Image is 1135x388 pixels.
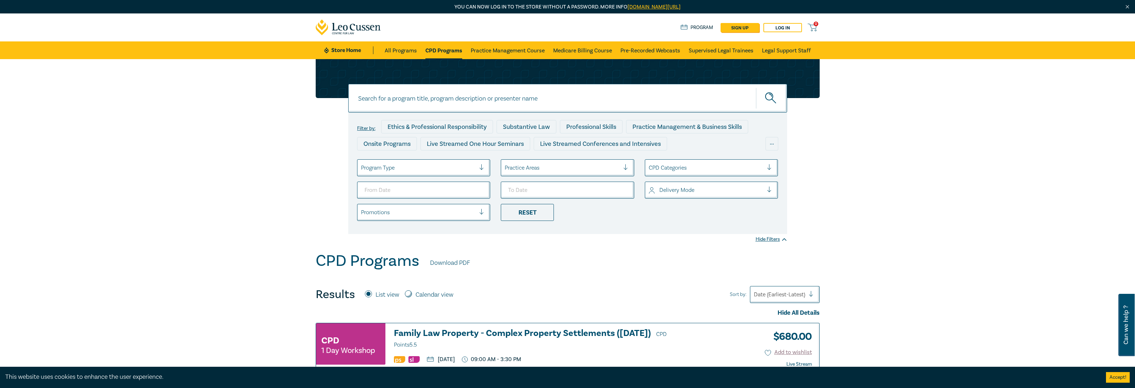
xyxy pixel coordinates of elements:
[649,186,650,194] input: select
[425,41,462,59] a: CPD Programs
[321,347,375,354] small: 1 Day Workshop
[762,41,811,59] a: Legal Support Staff
[316,3,820,11] p: You can now log in to the store without a password. More info
[501,182,634,199] input: To Date
[420,137,530,150] div: Live Streamed One Hour Seminars
[1124,4,1130,10] img: Close
[620,41,680,59] a: Pre-Recorded Webcasts
[639,154,704,167] div: National Programs
[376,290,399,299] label: List view
[558,154,635,167] div: 10 CPD Point Packages
[471,41,545,59] a: Practice Management Course
[394,329,685,350] a: Family Law Property - Complex Property Settlements ([DATE]) CPD Points5.5
[681,24,713,32] a: Program
[394,356,405,363] img: Professional Skills
[766,137,778,150] div: ...
[357,137,417,150] div: Onsite Programs
[730,291,746,298] span: Sort by:
[1123,298,1129,352] span: Can we help ?
[627,4,681,10] a: [DOMAIN_NAME][URL]
[768,329,812,345] h3: $ 680.00
[689,41,753,59] a: Supervised Legal Trainees
[348,84,787,113] input: Search for a program title, program description or presenter name
[501,204,554,221] div: Reset
[1088,341,1117,370] iframe: LiveChat chat widget
[814,22,818,26] span: 0
[381,120,493,133] div: Ethics & Professional Responsibility
[754,291,755,298] input: Sort by
[361,164,362,172] input: select
[786,361,812,367] strong: Live Stream
[415,290,453,299] label: Calendar view
[756,236,787,243] div: Hide Filters
[765,348,812,356] button: Add to wishlist
[649,164,650,172] input: select
[394,329,685,350] h3: Family Law Property - Complex Property Settlements ([DATE])
[324,46,373,54] a: Store Home
[385,41,417,59] a: All Programs
[427,356,455,362] p: [DATE]
[430,258,470,268] a: Download PDF
[721,23,759,32] a: sign up
[553,41,612,59] a: Medicare Billing Course
[316,287,355,302] h4: Results
[321,334,339,347] h3: CPD
[316,308,820,318] div: Hide All Details
[462,356,521,363] p: 09:00 AM - 3:30 PM
[626,120,748,133] div: Practice Management & Business Skills
[763,23,802,32] a: Log in
[361,209,362,216] input: select
[534,137,667,150] div: Live Streamed Conferences and Intensives
[357,182,491,199] input: From Date
[473,154,554,167] div: Pre-Recorded Webcasts
[408,356,420,363] img: Substantive Law
[316,252,419,270] h1: CPD Programs
[357,126,376,131] label: Filter by:
[505,164,506,172] input: select
[357,154,469,167] div: Live Streamed Practical Workshops
[560,120,623,133] div: Professional Skills
[5,372,1095,382] div: This website uses cookies to enhance the user experience.
[497,120,556,133] div: Substantive Law
[1106,372,1130,383] button: Accept cookies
